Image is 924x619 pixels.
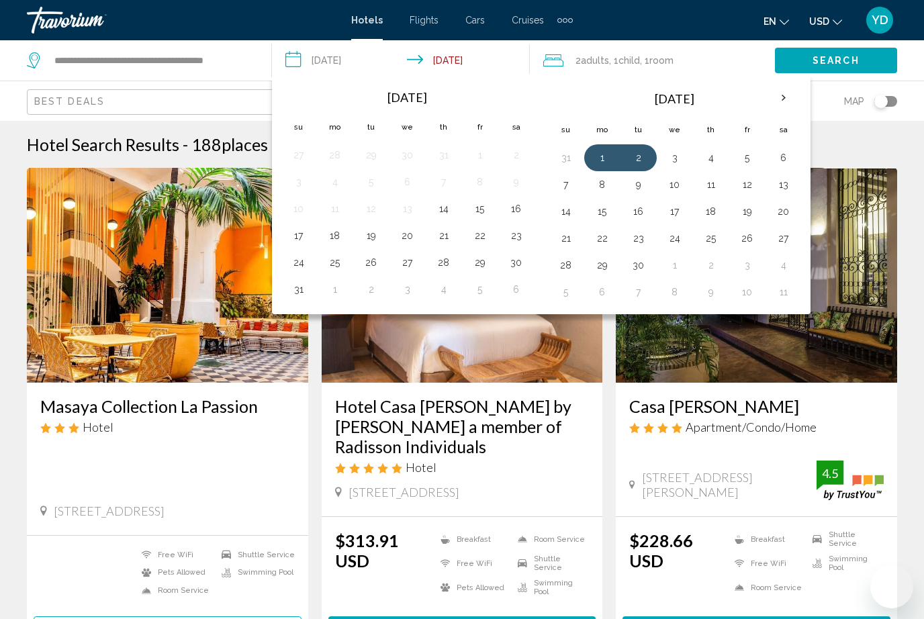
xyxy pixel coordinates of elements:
button: Day 29 [361,146,382,164]
button: Day 14 [433,199,455,218]
button: Search [775,48,897,73]
button: Day 4 [700,148,722,167]
span: Map [844,92,864,111]
span: USD [809,16,829,27]
button: Day 11 [773,283,794,301]
li: Free WiFi [728,555,806,572]
button: Day 8 [592,175,613,194]
button: Day 3 [737,256,758,275]
button: Day 28 [324,146,346,164]
button: Day 6 [773,148,794,167]
li: Pets Allowed [135,567,215,579]
button: Day 12 [737,175,758,194]
span: Room [649,55,674,66]
button: Day 20 [773,202,794,221]
h3: Masaya Collection La Passion [40,396,295,416]
button: Day 24 [664,229,686,248]
img: Hotel image [27,168,308,383]
button: Day 15 [592,202,613,221]
button: Day 31 [288,280,310,299]
button: Day 3 [288,173,310,191]
button: Day 5 [737,148,758,167]
button: Day 4 [433,280,455,299]
h1: Hotel Search Results [27,134,179,154]
button: Day 21 [555,229,577,248]
button: Day 2 [361,280,382,299]
button: Extra navigation items [557,9,573,31]
button: Day 30 [506,253,527,272]
a: Travorium [27,7,338,34]
button: Day 13 [773,175,794,194]
a: Hotels [351,15,383,26]
button: Day 2 [700,256,722,275]
iframe: Button to launch messaging window [870,565,913,608]
a: Flights [410,15,438,26]
button: Day 16 [628,202,649,221]
button: Day 17 [664,202,686,221]
div: 4 star Apartment [629,420,884,434]
button: Day 4 [773,256,794,275]
button: Day 26 [737,229,758,248]
li: Breakfast [434,530,512,548]
button: Day 6 [592,283,613,301]
li: Pets Allowed [434,579,512,596]
span: [STREET_ADDRESS] [54,504,165,518]
button: Next month [766,83,802,113]
button: Day 2 [506,146,527,164]
button: Day 30 [397,146,418,164]
span: Hotel [406,460,436,475]
li: Shuttle Service [215,549,295,561]
ins: $313.91 USD [335,530,399,571]
button: Day 22 [592,229,613,248]
button: Day 26 [361,253,382,272]
li: Room Service [135,585,215,596]
li: Shuttle Service [806,530,884,548]
button: Day 5 [361,173,382,191]
button: Day 4 [324,173,346,191]
li: Free WiFi [434,555,512,572]
div: 4.5 [817,465,843,481]
li: Room Service [728,579,806,596]
mat-select: Sort by [34,97,304,108]
button: Day 25 [324,253,346,272]
button: Day 8 [469,173,491,191]
button: Day 27 [288,146,310,164]
button: Day 28 [433,253,455,272]
button: Day 9 [628,175,649,194]
button: Day 5 [555,283,577,301]
a: Casa [PERSON_NAME] [629,396,884,416]
button: Day 29 [592,256,613,275]
button: Day 31 [555,148,577,167]
button: Day 7 [628,283,649,301]
span: Cars [465,15,485,26]
button: Day 6 [397,173,418,191]
button: Day 12 [361,199,382,218]
h2: 188 [191,134,410,154]
button: Day 15 [469,199,491,218]
button: Day 2 [628,148,649,167]
div: 5 star Hotel [335,460,590,475]
img: trustyou-badge.svg [817,461,884,500]
ins: $228.66 USD [629,530,693,571]
button: Day 1 [469,146,491,164]
button: Day 25 [700,229,722,248]
button: Day 5 [469,280,491,299]
button: Day 8 [664,283,686,301]
button: Day 18 [324,226,346,245]
button: Day 24 [288,253,310,272]
button: Day 31 [433,146,455,164]
li: Shuttle Service [511,555,589,572]
span: YD [872,13,888,27]
a: Hotel Casa [PERSON_NAME] by [PERSON_NAME] a member of Radisson Individuals [335,396,590,457]
button: Day 23 [506,226,527,245]
button: Day 29 [469,253,491,272]
li: Breakfast [728,530,806,548]
button: Day 11 [324,199,346,218]
button: Day 19 [737,202,758,221]
button: Day 22 [469,226,491,245]
th: [DATE] [584,83,766,115]
button: Day 23 [628,229,649,248]
button: Day 6 [506,280,527,299]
